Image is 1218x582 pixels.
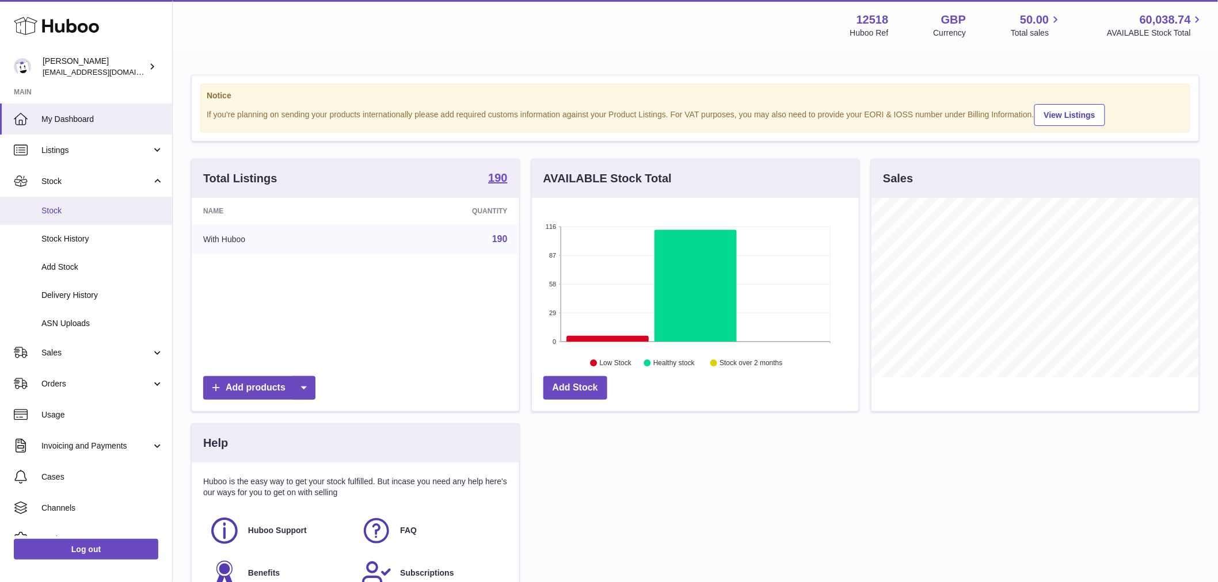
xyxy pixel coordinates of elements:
h3: Help [203,435,228,451]
th: Quantity [364,198,519,224]
span: Delivery History [41,290,163,301]
h3: Total Listings [203,171,277,186]
a: View Listings [1034,104,1105,126]
a: Add products [203,376,315,400]
text: Low Stock [600,359,632,367]
td: With Huboo [192,224,364,254]
a: 190 [488,172,507,186]
span: Add Stock [41,262,163,273]
a: Add Stock [543,376,607,400]
span: Stock [41,205,163,216]
p: Huboo is the easy way to get your stock fulfilled. But incase you need any help here's our ways f... [203,476,508,498]
span: 50.00 [1020,12,1049,28]
text: 58 [549,281,556,288]
span: Huboo Support [248,525,307,536]
span: Usage [41,409,163,420]
span: Benefits [248,568,280,579]
strong: 12518 [857,12,889,28]
span: Total sales [1011,28,1062,39]
a: 50.00 Total sales [1011,12,1062,39]
span: Invoicing and Payments [41,441,151,451]
div: Huboo Ref [850,28,889,39]
text: Stock over 2 months [720,359,782,367]
div: If you're planning on sending your products internationally please add required customs informati... [207,102,1184,126]
span: ASN Uploads [41,318,163,329]
span: Orders [41,378,151,389]
span: 60,038.74 [1140,12,1191,28]
strong: Notice [207,90,1184,101]
div: Currency [934,28,966,39]
th: Name [192,198,364,224]
a: Log out [14,539,158,560]
span: Sales [41,347,151,358]
a: 60,038.74 AVAILABLE Stock Total [1107,12,1204,39]
span: Cases [41,472,163,483]
text: 0 [553,338,556,345]
a: FAQ [361,515,501,546]
text: 116 [546,223,556,230]
div: [PERSON_NAME] [43,56,146,78]
a: 190 [492,234,508,244]
span: Subscriptions [400,568,454,579]
text: Healthy stock [653,359,695,367]
img: internalAdmin-12518@internal.huboo.com [14,58,31,75]
a: Huboo Support [209,515,349,546]
span: FAQ [400,525,417,536]
text: 29 [549,309,556,316]
span: [EMAIL_ADDRESS][DOMAIN_NAME] [43,67,169,76]
span: Stock History [41,233,163,244]
strong: GBP [941,12,966,28]
text: 87 [549,252,556,259]
h3: Sales [883,171,913,186]
span: Stock [41,176,151,187]
strong: 190 [488,172,507,183]
h3: AVAILABLE Stock Total [543,171,672,186]
span: Channels [41,503,163,514]
span: AVAILABLE Stock Total [1107,28,1204,39]
span: My Dashboard [41,114,163,125]
span: Settings [41,534,163,545]
span: Listings [41,145,151,156]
